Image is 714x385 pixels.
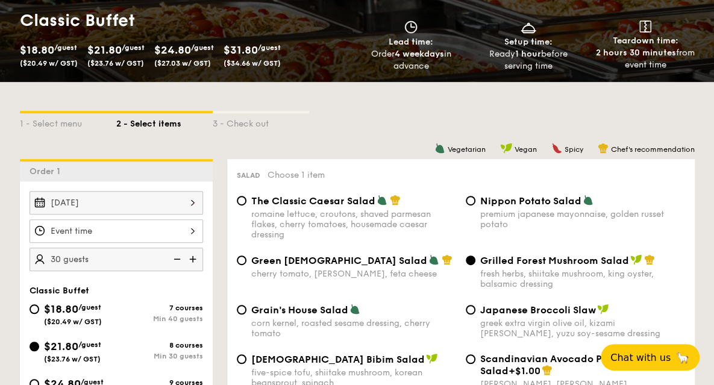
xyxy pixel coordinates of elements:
[426,353,438,364] img: icon-vegan.f8ff3823.svg
[377,195,387,205] img: icon-vegetarian.fe4039eb.svg
[116,315,203,323] div: Min 40 guests
[675,351,690,365] span: 🦙
[54,43,77,52] span: /guest
[601,344,700,371] button: Chat with us🦙
[466,196,475,205] input: Nippon Potato Saladpremium japanese mayonnaise, golden russet potato
[500,143,512,154] img: icon-vegan.f8ff3823.svg
[87,59,144,67] span: ($23.76 w/ GST)
[613,36,678,46] span: Teardown time:
[78,303,101,311] span: /guest
[122,43,145,52] span: /guest
[20,59,78,67] span: ($20.49 w/ GST)
[480,269,685,289] div: fresh herbs, shiitake mushroom, king oyster, balsamic dressing
[30,219,203,243] input: Event time
[480,255,629,266] span: Grilled Forest Mushroom Salad
[116,352,203,360] div: Min 30 guests
[639,20,651,33] img: icon-teardown.65201eee.svg
[237,305,246,315] input: Grain's House Saladcorn kernel, roasted sesame dressing, cherry tomato
[466,354,475,364] input: Scandinavian Avocado Prawn Salad+$1.00[PERSON_NAME], [PERSON_NAME], [PERSON_NAME], red onion
[480,195,581,207] span: Nippon Potato Salad
[44,340,78,353] span: $21.80
[519,20,537,34] img: icon-dish.430c3a2e.svg
[20,10,352,31] h1: Classic Buffet
[30,286,89,296] span: Classic Buffet
[551,143,562,154] img: icon-spicy.37a8142b.svg
[268,170,325,180] span: Choose 1 item
[237,255,246,265] input: Green [DEMOGRAPHIC_DATA] Saladcherry tomato, [PERSON_NAME], feta cheese
[154,43,191,57] span: $24.80
[154,59,211,67] span: ($27.03 w/ GST)
[213,113,309,130] div: 3 - Check out
[20,113,116,130] div: 1 - Select menu
[30,342,39,351] input: $21.80/guest($23.76 w/ GST)8 coursesMin 30 guests
[542,365,553,375] img: icon-chef-hat.a58ddaea.svg
[394,49,443,59] strong: 4 weekdays
[504,37,553,47] span: Setup time:
[349,304,360,315] img: icon-vegetarian.fe4039eb.svg
[515,49,541,59] strong: 1 hour
[251,269,456,279] div: cherry tomato, [PERSON_NAME], feta cheese
[583,195,593,205] img: icon-vegetarian.fe4039eb.svg
[87,43,122,57] span: $21.80
[251,304,348,316] span: Grain's House Salad
[224,43,258,57] span: $31.80
[251,318,456,339] div: corn kernel, roasted sesame dressing, cherry tomato
[598,143,609,154] img: icon-chef-hat.a58ddaea.svg
[44,318,102,326] span: ($20.49 w/ GST)
[389,37,433,47] span: Lead time:
[78,340,101,349] span: /guest
[44,355,101,363] span: ($23.76 w/ GST)
[258,43,281,52] span: /guest
[237,196,246,205] input: The Classic Caesar Saladromaine lettuce, croutons, shaved parmesan flakes, cherry tomatoes, house...
[357,48,465,72] div: Order in advance
[116,113,213,130] div: 2 - Select items
[480,318,685,339] div: greek extra virgin olive oil, kizami [PERSON_NAME], yuzu soy-sesame dressing
[644,254,655,265] img: icon-chef-hat.a58ddaea.svg
[185,248,203,271] img: icon-add.58712e84.svg
[448,145,486,154] span: Vegetarian
[565,145,583,154] span: Spicy
[428,254,439,265] img: icon-vegetarian.fe4039eb.svg
[191,43,214,52] span: /guest
[610,352,671,363] span: Chat with us
[434,143,445,154] img: icon-vegetarian.fe4039eb.svg
[466,255,475,265] input: Grilled Forest Mushroom Saladfresh herbs, shiitake mushroom, king oyster, balsamic dressing
[402,20,420,34] img: icon-clock.2db775ea.svg
[30,191,203,214] input: Event date
[44,302,78,316] span: $18.80
[116,341,203,349] div: 8 courses
[466,305,475,315] input: Japanese Broccoli Slawgreek extra virgin olive oil, kizami [PERSON_NAME], yuzu soy-sesame dressing
[474,48,582,72] div: Ready before serving time
[30,166,65,177] span: Order 1
[442,254,453,265] img: icon-chef-hat.a58ddaea.svg
[167,248,185,271] img: icon-reduce.1d2dbef1.svg
[237,171,260,180] span: Salad
[480,304,596,316] span: Japanese Broccoli Slaw
[592,47,700,71] div: from event time
[509,365,540,377] span: +$1.00
[390,195,401,205] img: icon-chef-hat.a58ddaea.svg
[515,145,537,154] span: Vegan
[251,354,425,365] span: [DEMOGRAPHIC_DATA] Bibim Salad
[597,304,609,315] img: icon-vegan.f8ff3823.svg
[596,48,676,58] strong: 2 hours 30 minutes
[251,255,427,266] span: Green [DEMOGRAPHIC_DATA] Salad
[611,145,695,154] span: Chef's recommendation
[480,353,627,377] span: Scandinavian Avocado Prawn Salad
[30,304,39,314] input: $18.80/guest($20.49 w/ GST)7 coursesMin 40 guests
[224,59,281,67] span: ($34.66 w/ GST)
[30,248,203,271] input: Number of guests
[116,304,203,312] div: 7 courses
[20,43,54,57] span: $18.80
[480,209,685,230] div: premium japanese mayonnaise, golden russet potato
[237,354,246,364] input: [DEMOGRAPHIC_DATA] Bibim Saladfive-spice tofu, shiitake mushroom, korean beansprout, spinach
[251,209,456,240] div: romaine lettuce, croutons, shaved parmesan flakes, cherry tomatoes, housemade caesar dressing
[251,195,375,207] span: The Classic Caesar Salad
[630,254,642,265] img: icon-vegan.f8ff3823.svg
